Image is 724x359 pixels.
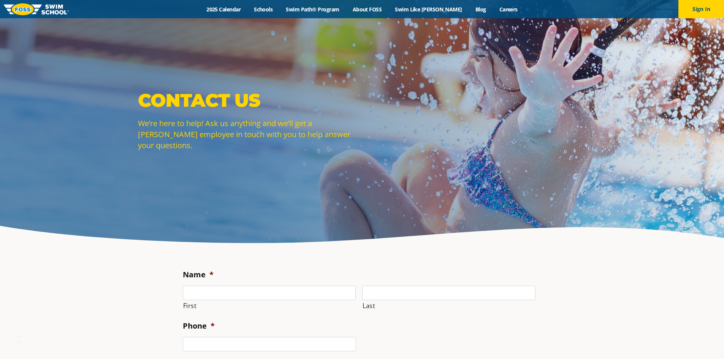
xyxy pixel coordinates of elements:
input: First name [183,286,356,300]
a: Schools [247,6,279,13]
a: 2025 Calendar [200,6,247,13]
label: Phone [183,321,215,331]
p: We’re here to help! Ask us anything and we’ll get a [PERSON_NAME] employee in touch with you to h... [138,118,358,151]
p: Contact Us [138,89,358,112]
a: Careers [493,6,524,13]
div: TOP [15,334,24,346]
img: FOSS Swim School Logo [4,3,69,15]
a: Swim Path® Program [279,6,346,13]
label: Name [183,270,214,280]
input: Last name [362,286,535,300]
a: About FOSS [346,6,388,13]
label: First [183,300,356,311]
a: Swim Like [PERSON_NAME] [388,6,469,13]
a: Blog [469,6,493,13]
label: Last [363,300,535,311]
